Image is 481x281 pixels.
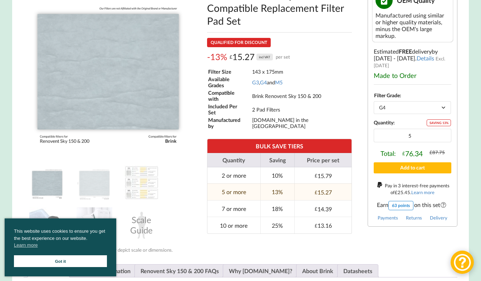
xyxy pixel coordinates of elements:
[124,207,159,243] div: Scale Guide
[260,200,294,217] td: 18%
[315,222,332,229] div: 13.16
[77,165,112,201] img: Dimensions and Filter Grade of the Brink Renovent Sky 150 & 200 Compatible MVHR Filter Pad Replac...
[14,228,107,251] span: This website uses cookies to ensure you get the best experience on our website.
[427,119,451,126] div: SAVING 13%
[417,55,434,61] a: Details
[430,149,432,155] span: £
[260,183,294,200] td: 13%
[14,242,38,249] a: cookies - Learn more
[402,149,423,158] div: 76.34
[29,165,65,201] img: Brink Renovent Sky 150 & 200 Compatible MVHR Filter Pad Replacement Set from MVHR.shop
[208,68,251,75] td: Filter Size
[406,215,422,221] a: Returns
[374,129,451,142] input: Product quantity
[141,265,219,277] a: Renovent Sky 150 & 200 FAQs
[430,149,445,155] div: 87.75
[207,38,271,47] div: QUALIFIED FOR DISCOUNT
[388,201,413,210] div: 63 points
[252,79,259,85] a: G3
[252,103,351,116] td: 2 Pad Filters
[230,51,290,63] div: 15.27
[374,162,451,173] button: Add to cart
[124,165,159,201] img: A Table showing a comparison between G3, G4 and M5 for MVHR Filters and their efficiency at captu...
[207,153,260,167] th: Quantity
[208,117,251,129] td: Manufactured by
[252,76,351,89] td: , and
[207,51,227,63] span: -13%
[230,51,232,63] span: £
[399,48,412,55] b: FREE
[256,54,273,60] div: incl VAT
[302,265,333,277] a: About Brink
[229,265,292,277] a: Why [DOMAIN_NAME]?
[411,189,435,195] a: Learn more
[207,183,260,200] td: 5 or more
[395,189,410,195] div: 25.45
[315,206,332,212] div: 14.39
[208,76,251,89] td: Available Grades
[315,173,318,178] span: £
[374,48,438,61] span: by [DATE] - [DATE]
[29,207,65,243] img: MVHR Filter with a Black Tag
[374,92,400,98] label: Filter Grade
[207,217,260,233] td: 10 or more
[207,139,352,153] th: BULK SAVE TIERS
[374,72,451,79] div: Made to Order
[315,189,332,196] div: 15.27
[252,68,351,75] td: 143 x 175mm
[5,218,116,276] div: cookieconsent
[260,167,294,184] td: 10%
[378,215,398,221] a: Payments
[315,189,318,195] span: £
[14,255,107,267] a: Got it cookie
[294,153,352,167] th: Price per set
[374,201,451,210] span: Earn on this set
[260,217,294,233] td: 25%
[77,207,112,243] img: Installing an MVHR Filter
[276,51,290,63] span: per set
[207,167,260,184] td: 2 or more
[381,149,396,158] span: Total:
[343,265,372,277] a: Datasheets
[315,172,332,179] div: 15.79
[208,89,251,102] td: Compatible with
[252,117,351,129] td: [DOMAIN_NAME] in the [GEOGRAPHIC_DATA]
[315,223,318,228] span: £
[385,183,450,195] span: Pay in 3 interest-free payments of .
[260,79,267,85] a: G4
[260,153,294,167] th: Saving
[252,89,351,102] td: Brink Renovent Sky 150 & 200
[402,151,405,156] span: £
[395,189,398,195] span: £
[208,103,251,116] td: Included Per Set
[430,215,447,221] a: Delivery
[315,206,318,212] span: £
[275,79,283,85] a: M5
[376,12,450,39] div: Manufactured using similar or higher quality materials, minus the OEM's large markup.
[207,200,260,217] td: 7 or more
